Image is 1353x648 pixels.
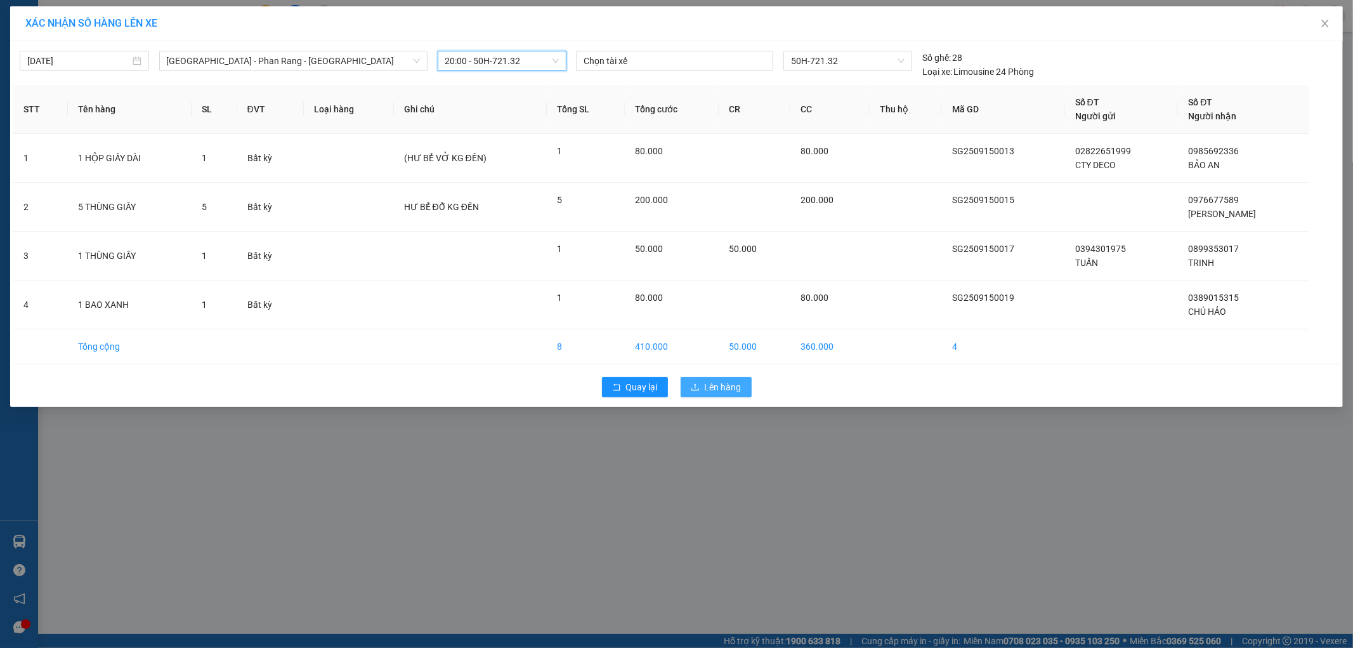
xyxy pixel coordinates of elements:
span: TUẤN [1075,258,1098,268]
td: Bất kỳ [237,183,304,232]
td: 410.000 [625,329,718,364]
input: 15/09/2025 [27,54,130,68]
span: 80.000 [635,293,663,303]
span: rollback [612,383,621,393]
span: Quay lại [626,380,658,394]
span: 0985692336 [1188,146,1239,156]
span: 50.000 [729,244,757,254]
span: 1 [557,293,562,303]
button: rollbackQuay lại [602,377,668,397]
span: SG2509150017 [952,244,1014,254]
th: Tên hàng [68,85,192,134]
span: Lên hàng [705,380,742,394]
span: 0899353017 [1188,244,1239,254]
span: 80.000 [801,146,828,156]
span: Loại xe: [922,65,952,79]
span: SG2509150013 [952,146,1014,156]
th: CC [790,85,870,134]
th: Mã GD [942,85,1064,134]
span: [PERSON_NAME] [1188,209,1256,219]
th: Thu hộ [870,85,943,134]
td: 1 THÙNG GIẤY [68,232,192,281]
span: Số ĐT [1075,97,1099,107]
th: Tổng cước [625,85,718,134]
td: 2 [13,183,68,232]
span: CHÚ HẢO [1188,307,1226,317]
span: 80.000 [635,146,663,156]
b: [DOMAIN_NAME] [107,48,174,58]
td: Bất kỳ [237,134,304,183]
span: 1 [202,153,207,163]
td: 8 [547,329,625,364]
td: 360.000 [790,329,870,364]
img: logo.jpg [138,16,168,46]
li: (c) 2017 [107,60,174,76]
span: 02822651999 [1075,146,1131,156]
th: Loại hàng [304,85,393,134]
span: BẢO AN [1188,160,1220,170]
th: CR [719,85,790,134]
div: 28 [922,51,963,65]
span: 1 [557,146,562,156]
td: 1 BAO XANH [68,281,192,329]
td: Bất kỳ [237,232,304,281]
span: 5 [557,195,562,205]
span: Số ĐT [1188,97,1212,107]
span: (HƯ BỂ VỞ KG ĐỀN) [404,153,487,163]
span: 1 [557,244,562,254]
td: 50.000 [719,329,790,364]
span: 5 [202,202,207,212]
span: 200.000 [635,195,668,205]
span: 20:00 - 50H-721.32 [445,51,559,70]
span: 0389015315 [1188,293,1239,303]
span: SG2509150015 [952,195,1014,205]
td: 1 [13,134,68,183]
span: 1 [202,251,207,261]
span: 50.000 [635,244,663,254]
button: Close [1307,6,1343,42]
span: 200.000 [801,195,833,205]
span: 0394301975 [1075,244,1126,254]
span: 80.000 [801,293,828,303]
b: Xe Đăng Nhân [16,82,56,142]
button: uploadLên hàng [681,377,752,397]
span: Sài Gòn - Phan Rang - Ninh Sơn [167,51,420,70]
span: Số ghế: [922,51,951,65]
span: SG2509150019 [952,293,1014,303]
div: Limousine 24 Phòng [922,65,1035,79]
th: SL [192,85,237,134]
span: CTY DECO [1075,160,1116,170]
th: ĐVT [237,85,304,134]
span: upload [691,383,700,393]
th: Tổng SL [547,85,625,134]
span: 0976677589 [1188,195,1239,205]
span: 1 [202,300,207,310]
span: XÁC NHẬN SỐ HÀNG LÊN XE [25,17,157,29]
td: 5 THÙNG GIẤY [68,183,192,232]
span: Người gửi [1075,111,1116,121]
td: 3 [13,232,68,281]
span: close [1320,18,1330,29]
td: 4 [13,281,68,329]
td: 1 HỘP GIẤY DÀI [68,134,192,183]
th: Ghi chú [394,85,547,134]
span: 50H-721.32 [791,51,904,70]
td: 4 [942,329,1064,364]
td: Bất kỳ [237,281,304,329]
span: TRINH [1188,258,1214,268]
th: STT [13,85,68,134]
b: Gửi khách hàng [78,18,126,78]
span: down [413,57,421,65]
span: Người nhận [1188,111,1236,121]
td: Tổng cộng [68,329,192,364]
span: HƯ BỂ ĐỖ KG ĐỀN [404,202,479,212]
